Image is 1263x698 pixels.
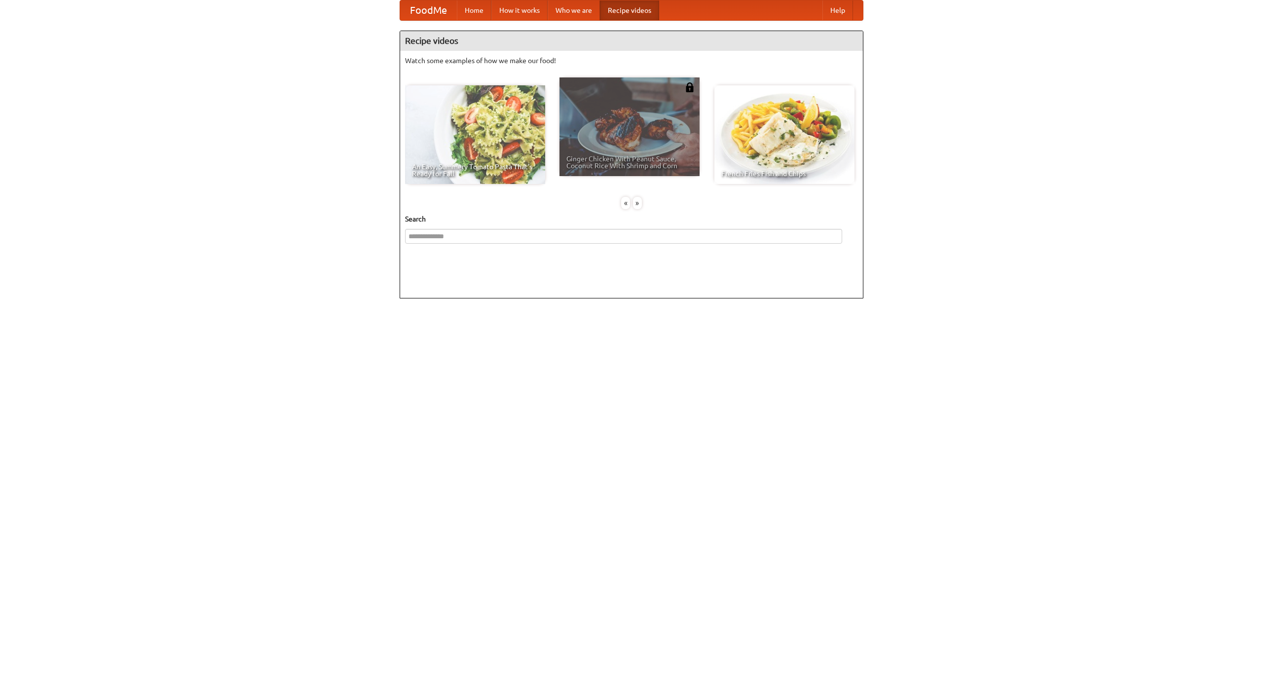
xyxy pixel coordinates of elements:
[621,197,630,209] div: «
[412,163,538,177] span: An Easy, Summery Tomato Pasta That's Ready for Fall
[491,0,548,20] a: How it works
[400,31,863,51] h4: Recipe videos
[548,0,600,20] a: Who we are
[405,85,545,184] a: An Easy, Summery Tomato Pasta That's Ready for Fall
[400,0,457,20] a: FoodMe
[685,82,695,92] img: 483408.png
[600,0,659,20] a: Recipe videos
[457,0,491,20] a: Home
[405,214,858,224] h5: Search
[633,197,642,209] div: »
[714,85,854,184] a: French Fries Fish and Chips
[405,56,858,66] p: Watch some examples of how we make our food!
[721,170,848,177] span: French Fries Fish and Chips
[822,0,853,20] a: Help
